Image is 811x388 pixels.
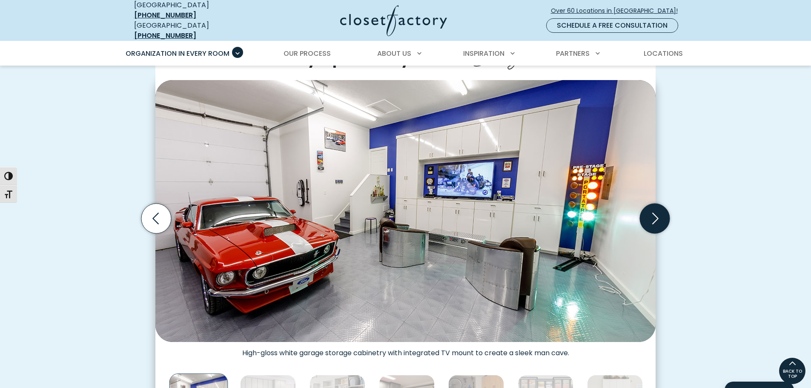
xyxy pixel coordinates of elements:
img: High-gloss white garage storage cabinetry with integrated TV mount. [155,80,656,342]
div: [GEOGRAPHIC_DATA] [134,20,258,41]
span: About Us [377,49,411,58]
a: BACK TO TOP [779,357,806,385]
a: [PHONE_NUMBER] [134,10,196,20]
span: BACK TO TOP [779,369,805,379]
nav: Primary Menu [120,42,692,66]
span: Organization in Every Room [126,49,229,58]
span: Locations [644,49,683,58]
a: Schedule a Free Consultation [546,18,678,33]
span: Inspiration [463,49,504,58]
button: Next slide [636,200,673,237]
button: Previous slide [138,200,175,237]
a: [PHONE_NUMBER] [134,31,196,40]
span: Our Process [284,49,331,58]
span: Over 60 Locations in [GEOGRAPHIC_DATA]! [551,6,685,15]
span: Partners [556,49,590,58]
figcaption: High-gloss white garage storage cabinetry with integrated TV mount to create a sleek man cave. [155,342,656,357]
a: Over 60 Locations in [GEOGRAPHIC_DATA]! [550,3,685,18]
img: Closet Factory Logo [340,5,447,36]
